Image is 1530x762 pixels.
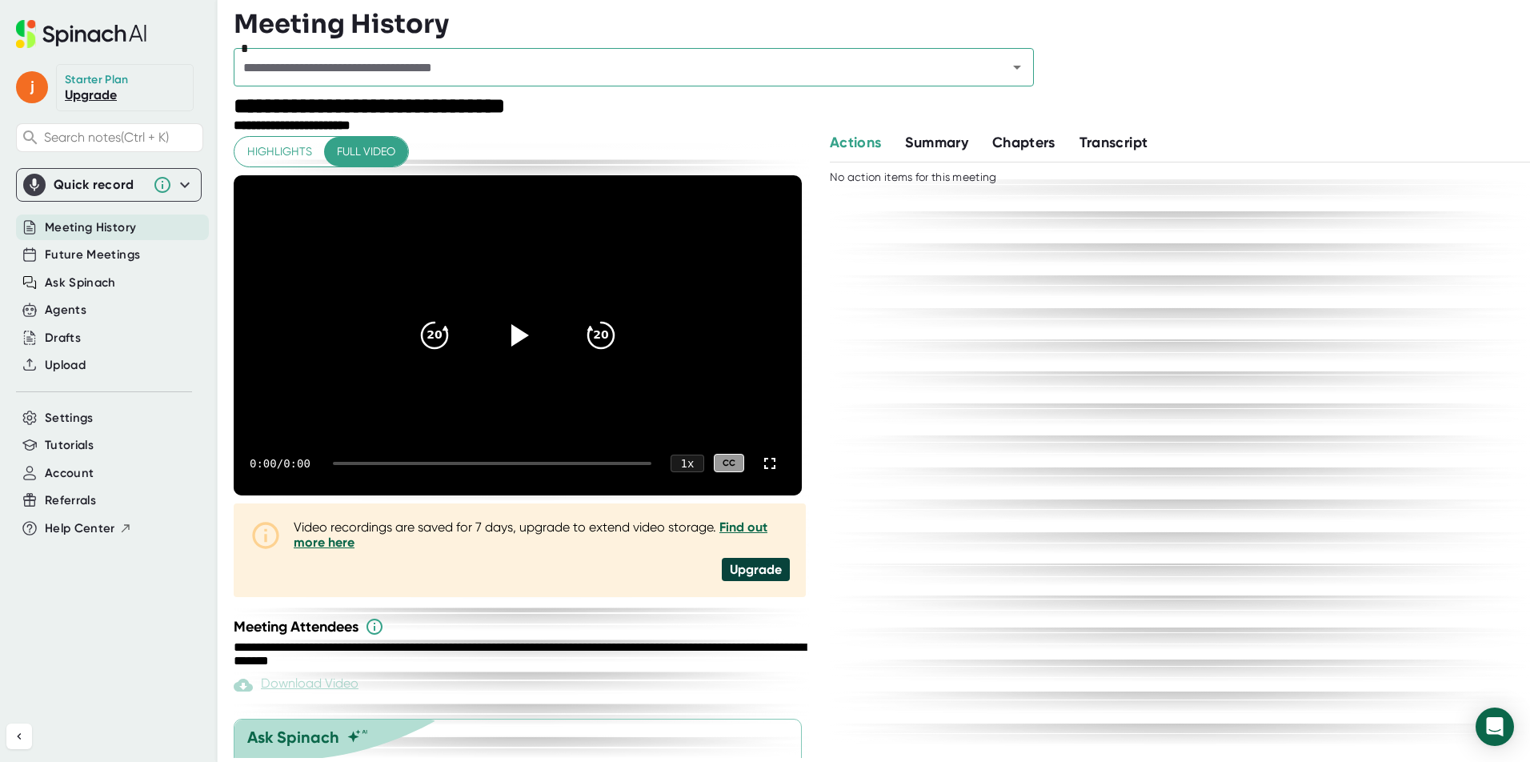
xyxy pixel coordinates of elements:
[337,142,395,162] span: Full video
[830,170,1514,185] div: No action items for this meeting
[722,558,790,581] div: Upgrade
[830,132,881,154] button: Actions
[16,71,48,103] span: j
[250,457,314,470] div: 0:00 / 0:00
[1006,56,1028,78] button: Open
[45,409,94,427] button: Settings
[234,617,810,636] div: Meeting Attendees
[45,301,86,319] button: Agents
[45,356,86,375] button: Upload
[294,519,790,550] div: Video recordings are saved for 7 days, upgrade to extend video storage.
[905,132,967,154] button: Summary
[45,219,136,237] button: Meeting History
[45,491,96,510] button: Referrals
[1079,134,1148,151] span: Transcript
[65,87,117,102] a: Upgrade
[671,455,704,472] div: 1 x
[45,246,140,264] button: Future Meetings
[45,329,81,347] button: Drafts
[45,519,115,538] span: Help Center
[324,137,408,166] button: Full video
[247,142,312,162] span: Highlights
[247,728,339,747] div: Ask Spinach
[54,177,145,193] div: Quick record
[45,464,94,483] button: Account
[234,137,325,166] button: Highlights
[1476,708,1514,746] div: Open Intercom Messenger
[714,454,744,472] div: CC
[234,676,358,695] div: Paid feature
[23,169,194,201] div: Quick record
[905,134,967,151] span: Summary
[830,134,881,151] span: Actions
[44,130,198,145] span: Search notes (Ctrl + K)
[992,134,1055,151] span: Chapters
[45,519,132,538] button: Help Center
[234,9,449,39] h3: Meeting History
[45,274,116,292] button: Ask Spinach
[65,73,129,87] div: Starter Plan
[1079,132,1148,154] button: Transcript
[45,436,94,455] button: Tutorials
[992,132,1055,154] button: Chapters
[294,519,767,550] a: Find out more here
[6,724,32,749] button: Collapse sidebar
